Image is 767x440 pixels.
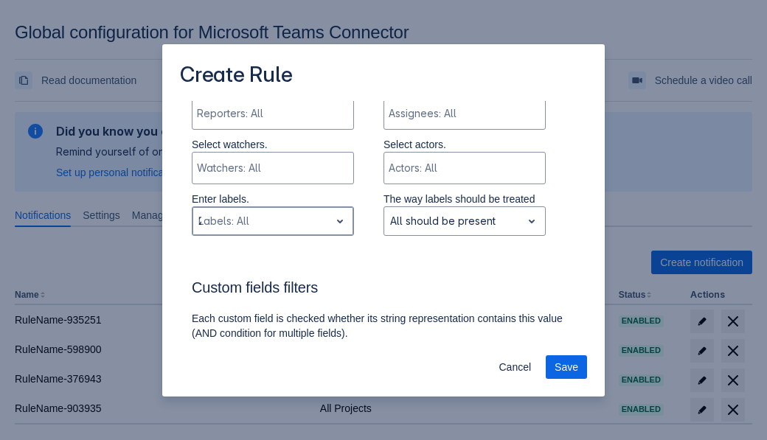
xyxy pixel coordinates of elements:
p: Select watchers. [192,137,354,152]
h3: Custom fields filters [192,279,575,302]
p: Each custom field is checked whether its string representation contains this value (AND condition... [192,311,575,341]
span: Cancel [499,355,531,379]
span: open [331,212,349,230]
button: Cancel [490,355,540,379]
span: Save [555,355,578,379]
p: The way labels should be treated [383,192,546,206]
div: Scrollable content [162,101,605,345]
p: Enter labels. [192,192,354,206]
button: Save [546,355,587,379]
span: open [523,212,541,230]
h3: Create Rule [180,62,293,91]
p: Select actors. [383,137,546,152]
